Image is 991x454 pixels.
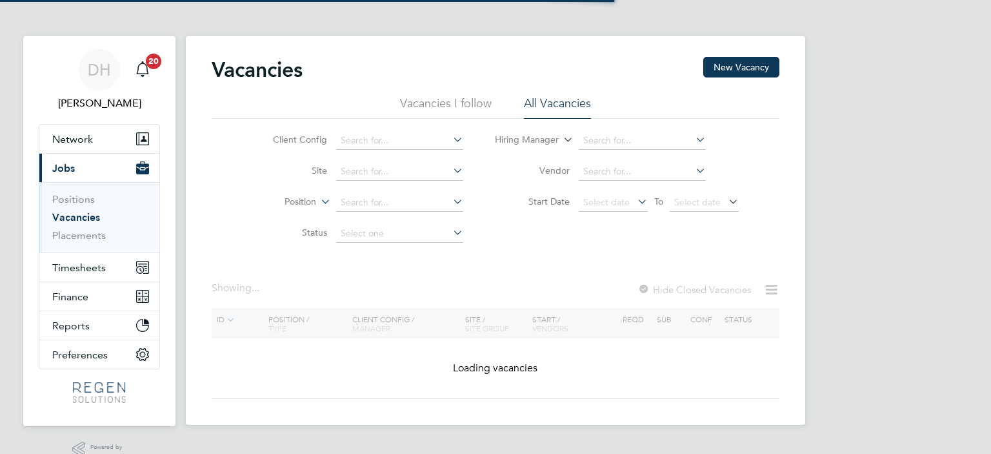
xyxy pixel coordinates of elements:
button: Jobs [39,154,159,182]
span: 20 [146,54,161,69]
span: DH [88,61,111,78]
button: Reports [39,311,159,340]
label: Site [253,165,327,176]
input: Search for... [579,132,706,150]
button: Preferences [39,340,159,369]
button: Finance [39,282,159,311]
a: Placements [52,229,106,242]
div: Showing [212,282,262,295]
span: Select date [583,196,630,208]
input: Search for... [579,163,706,181]
input: Search for... [336,194,463,212]
div: Jobs [39,182,159,253]
button: Network [39,125,159,153]
span: Jobs [52,162,75,174]
button: Timesheets [39,253,159,282]
button: New Vacancy [703,57,779,77]
span: To [650,193,667,210]
input: Search for... [336,132,463,150]
nav: Main navigation [23,36,175,426]
input: Search for... [336,163,463,181]
label: Position [242,196,316,209]
span: ... [252,282,259,294]
input: Select one [336,225,463,243]
li: Vacancies I follow [400,96,492,119]
h2: Vacancies [212,57,303,83]
label: Vendor [495,165,570,176]
li: All Vacancies [524,96,591,119]
span: Preferences [52,349,108,361]
span: Select date [674,196,721,208]
a: Positions [52,193,95,205]
span: Powered by [90,442,126,453]
span: Timesheets [52,262,106,274]
label: Status [253,227,327,238]
a: Go to home page [39,382,160,403]
label: Start Date [495,196,570,207]
label: Client Config [253,134,327,145]
a: 20 [130,49,155,90]
span: Reports [52,320,90,332]
span: Network [52,133,93,145]
span: Darren Hartman [39,96,160,111]
label: Hiring Manager [485,134,559,147]
label: Hide Closed Vacancies [637,284,751,296]
span: Finance [52,291,88,303]
img: regensolutions-logo-retina.png [73,382,125,403]
a: DH[PERSON_NAME] [39,49,160,111]
a: Vacancies [52,211,100,223]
